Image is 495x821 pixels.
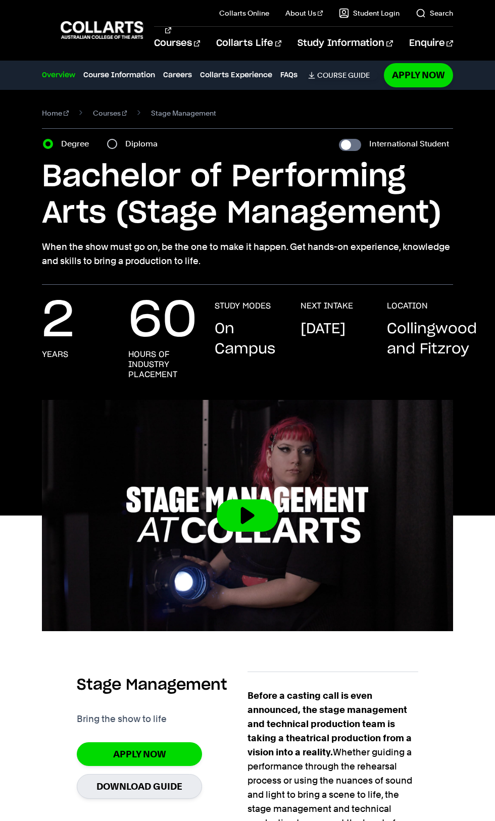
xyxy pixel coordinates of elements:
a: Course Guide [308,71,378,80]
a: Apply Now [77,742,202,766]
span: Stage Management [151,106,216,120]
a: Courses [93,106,127,120]
a: Student Login [339,8,400,18]
p: On Campus [215,319,281,360]
h2: Stage Management [77,676,227,695]
a: Search [416,8,453,18]
strong: Before a casting call is even announced, the stage management and technical production team is ta... [247,690,412,757]
a: Course Information [83,70,155,81]
p: [DATE] [301,319,345,339]
a: Apply Now [384,63,453,87]
p: When the show must go on, be the one to make it happen. Get hands-on experience, knowledge and sk... [42,240,453,268]
label: Diploma [125,137,164,151]
a: About Us [285,8,323,18]
a: Careers [163,70,192,81]
h3: NEXT INTAKE [301,301,353,311]
a: Download Guide [77,774,202,799]
label: International Student [369,137,449,151]
p: Collingwood and Fitzroy [387,319,477,360]
p: Bring the show to life [77,712,167,726]
img: Video thumbnail [42,400,453,631]
h1: Bachelor of Performing Arts (Stage Management) [42,159,453,232]
a: Enquire [409,27,453,60]
a: Collarts Experience [200,70,272,81]
a: Collarts Life [216,27,281,60]
p: 60 [128,301,197,341]
a: Study Information [298,27,392,60]
a: Courses [154,27,200,60]
a: Overview [42,70,75,81]
h3: years [42,349,68,360]
h3: hours of industry placement [128,349,194,380]
a: FAQs [280,70,298,81]
p: 2 [42,301,74,341]
h3: LOCATION [387,301,428,311]
h3: STUDY MODES [215,301,271,311]
a: Collarts Online [219,8,269,18]
label: Degree [61,137,95,151]
a: Home [42,106,69,120]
